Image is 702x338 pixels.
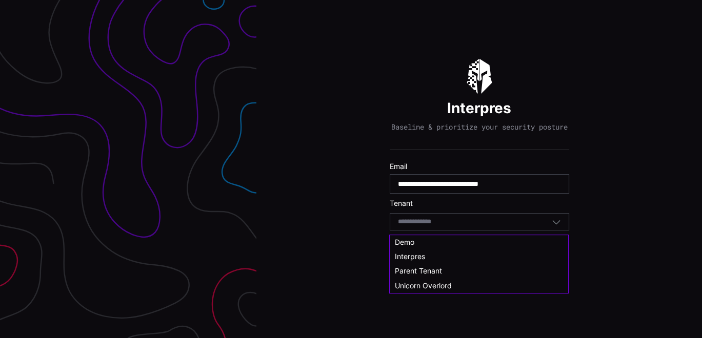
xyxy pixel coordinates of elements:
[447,99,511,117] h1: Interpres
[390,162,569,171] label: Email
[390,199,569,208] label: Tenant
[552,217,561,226] button: Toggle options menu
[391,122,568,132] p: Baseline & prioritize your security posture
[395,238,414,246] span: Demo
[395,266,442,275] span: Parent Tenant
[395,252,425,261] span: Interpres
[395,281,452,290] span: Unicorn Overlord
